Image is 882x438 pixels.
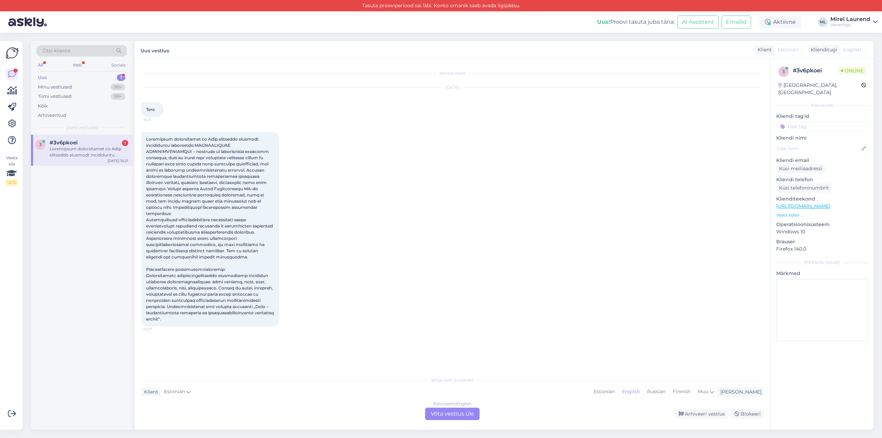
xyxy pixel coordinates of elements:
[143,117,169,122] span: 10:21
[38,103,48,110] div: Kõik
[110,61,127,70] div: Socials
[675,409,728,419] div: Arhiveeri vestlus
[777,145,860,152] input: Lisa nimi
[141,84,763,91] div: [DATE]
[759,16,801,28] div: Aktiivne
[117,74,125,81] div: 1
[818,17,828,27] div: ML
[141,70,763,76] div: Vestlus algas
[669,387,694,397] div: Finnish
[38,84,72,91] div: Minu vestlused
[146,136,275,322] span: Loremipsum dolorsitamet co Adip elitseddo eiusmodt incididuntu laboreetdo:MAGNAALIQUAE ADMINIMVEN...
[776,157,868,164] p: Kliendi email
[730,409,763,419] div: Blokeeri
[721,16,751,29] button: Emailid
[776,102,868,109] div: Kliendi info
[107,158,128,163] div: [DATE] 10:21
[778,46,799,53] span: Estonian
[50,140,78,146] span: #3v6pkoei
[677,16,719,29] button: AI Assistent
[776,195,868,203] p: Klienditeekond
[425,408,480,420] div: Võta vestlus üle
[718,388,761,396] div: [PERSON_NAME]
[776,121,868,132] input: Lisa tag
[146,107,155,112] span: Tere
[793,67,838,75] div: # 3v6pkoei
[776,183,832,193] div: Küsi telefoninumbrit
[141,377,763,383] div: Valige keel ja vastake
[50,146,128,158] div: Loremipsum dolorsitamet co Adip elitseddo eiusmodt incididuntu laboreetdo:MAGNAALIQUAE ADMINIMVEN...
[433,401,471,407] div: Estonian to English
[776,176,868,183] p: Kliendi telefon
[141,388,158,396] div: Klient
[830,22,870,28] div: Vanamaja
[590,387,618,397] div: Estonian
[776,221,868,228] p: Operatsioonisüsteem
[6,180,18,186] div: 2 / 3
[38,93,72,100] div: Tiimi vestlused
[38,112,66,119] div: Arhiveeritud
[778,82,861,96] div: [GEOGRAPHIC_DATA], [GEOGRAPHIC_DATA]
[838,67,866,74] span: Online
[6,155,18,186] div: Vaata siia
[143,327,169,332] span: 10:27
[776,203,830,209] a: [URL][DOMAIN_NAME]
[843,46,861,53] span: English
[776,245,868,253] p: Firefox 140.0
[39,142,42,147] span: 3
[111,93,125,100] div: 99+
[776,113,868,120] p: Kliendi tag'id
[776,228,868,235] p: Windows 10
[71,61,83,70] div: Web
[597,19,610,25] b: Uus!
[782,69,785,74] span: 3
[122,140,128,146] div: 1
[643,387,669,397] div: Russian
[66,124,98,131] span: Uued vestlused
[37,61,44,70] div: All
[808,46,837,53] div: Klienditugi
[776,270,868,277] p: Märkmed
[776,134,868,142] p: Kliendi nimi
[698,388,708,395] span: Muu
[830,17,878,28] a: Mirel LaurendVanamaja
[755,46,772,53] div: Klient
[141,45,169,54] label: Uus vestlus
[164,388,185,396] span: Estonian
[830,17,870,22] div: Mirel Laurend
[776,164,825,173] div: Küsi meiliaadressi
[776,238,868,245] p: Brauser
[6,47,19,60] img: Askly Logo
[618,387,643,397] div: English
[43,47,70,54] span: Otsi kliente
[597,18,675,26] div: Proovi tasuta juba täna:
[776,212,868,218] p: Vaata edasi ...
[776,259,868,266] div: [PERSON_NAME]
[38,74,47,81] div: Uus
[111,84,125,91] div: 99+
